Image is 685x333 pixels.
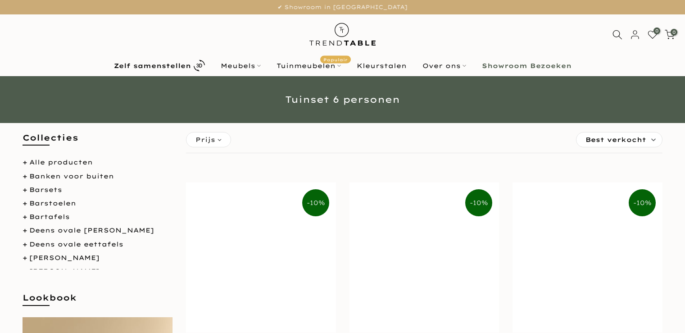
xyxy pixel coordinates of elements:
a: Alle producten [29,158,93,166]
span: 0 [653,27,660,34]
a: Barsets [29,186,62,194]
a: Kleurstalen [349,60,414,71]
span: 0 [671,29,677,36]
a: Zelf samenstellen [106,58,213,73]
a: 0 [665,30,675,40]
span: Best verkocht [585,132,646,147]
a: Bartafels [29,213,70,221]
a: Deens ovale [PERSON_NAME] [29,226,154,234]
a: TuinmeubelenPopulair [268,60,349,71]
a: Over ons [414,60,474,71]
a: Barstoelen [29,199,76,207]
a: 0 [648,30,658,40]
a: Banken voor buiten [29,172,114,180]
span: -10% [302,189,329,216]
a: [PERSON_NAME] [29,254,100,262]
span: Prijs [195,135,215,145]
a: Meubels [213,60,268,71]
h1: Tuinset 6 personen [79,95,606,104]
span: -10% [629,189,656,216]
label: Sorteren:Best verkocht [576,132,662,147]
img: trend-table [303,14,382,55]
a: Deens ovale eettafels [29,240,123,248]
p: ✔ Showroom in [GEOGRAPHIC_DATA] [11,2,674,12]
h5: Collecties [23,132,172,152]
a: [PERSON_NAME] [29,267,100,275]
span: Populair [320,55,351,63]
span: -10% [465,189,492,216]
b: Zelf samenstellen [114,63,191,69]
a: Showroom Bezoeken [474,60,579,71]
b: Showroom Bezoeken [482,63,572,69]
h5: Lookbook [23,292,172,312]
